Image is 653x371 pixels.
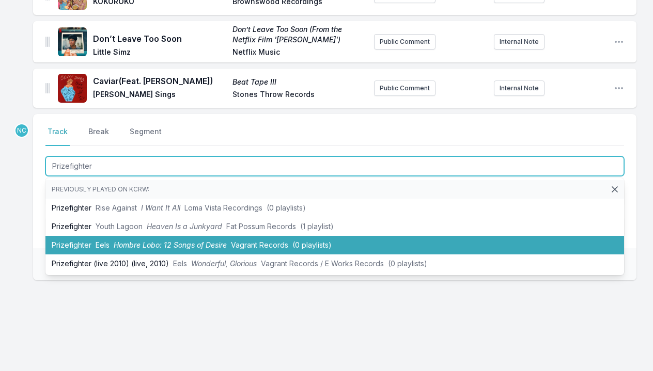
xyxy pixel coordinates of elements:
span: Eels [173,259,187,268]
span: Netflix Music [232,47,366,59]
span: Vagrant Records [231,240,288,249]
button: Open playlist item options [614,37,624,47]
span: Stones Throw Records [232,89,366,102]
button: Internal Note [494,80,545,96]
button: Break [86,126,111,146]
span: (0 playlists) [267,203,306,212]
li: Prizefighter [45,199,624,217]
span: Youth Lagoon [96,222,143,231]
span: Beat Tape III [232,77,366,87]
span: Eels [96,240,110,249]
span: Loma Vista Recordings [184,203,262,212]
img: Drag Handle [45,37,50,47]
button: Internal Note [494,34,545,50]
img: Beat Tape III [58,74,87,103]
button: Track [45,126,70,146]
span: Don’t Leave Too Soon (From the Netflix Film '[PERSON_NAME]') [232,24,366,45]
span: Wonderful, Glorious [191,259,257,268]
span: (0 playlists) [388,259,427,268]
li: Prizefighter (live 2010) (live, 2010) [45,254,624,273]
button: Public Comment [374,80,436,96]
input: Track Title [45,156,624,176]
span: [PERSON_NAME] Sings [93,89,226,102]
span: Rise Against [96,203,137,212]
span: Don’t Leave Too Soon [93,33,226,45]
img: Don’t Leave Too Soon (From the Netflix Film 'Steve') [58,27,87,56]
span: (1 playlist) [300,222,334,231]
li: Previously played on KCRW: [45,180,624,199]
span: (0 playlists) [292,240,332,249]
li: Prizefighter [45,236,624,254]
span: I Want It All [141,203,180,212]
span: Vagrant Records / E Works Records [261,259,384,268]
button: Open playlist item options [614,83,624,93]
img: Drag Handle [45,83,50,93]
p: Novena Carmel [14,123,29,138]
button: Segment [128,126,164,146]
span: Little Simz [93,47,226,59]
span: Hombre Lobo: 12 Songs of Desire [114,240,227,249]
span: Fat Possum Records [226,222,296,231]
span: Caviar (Feat. [PERSON_NAME]) [93,75,226,87]
span: Heaven Is a Junkyard [147,222,222,231]
button: Public Comment [374,34,436,50]
li: Prizefighter [45,217,624,236]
